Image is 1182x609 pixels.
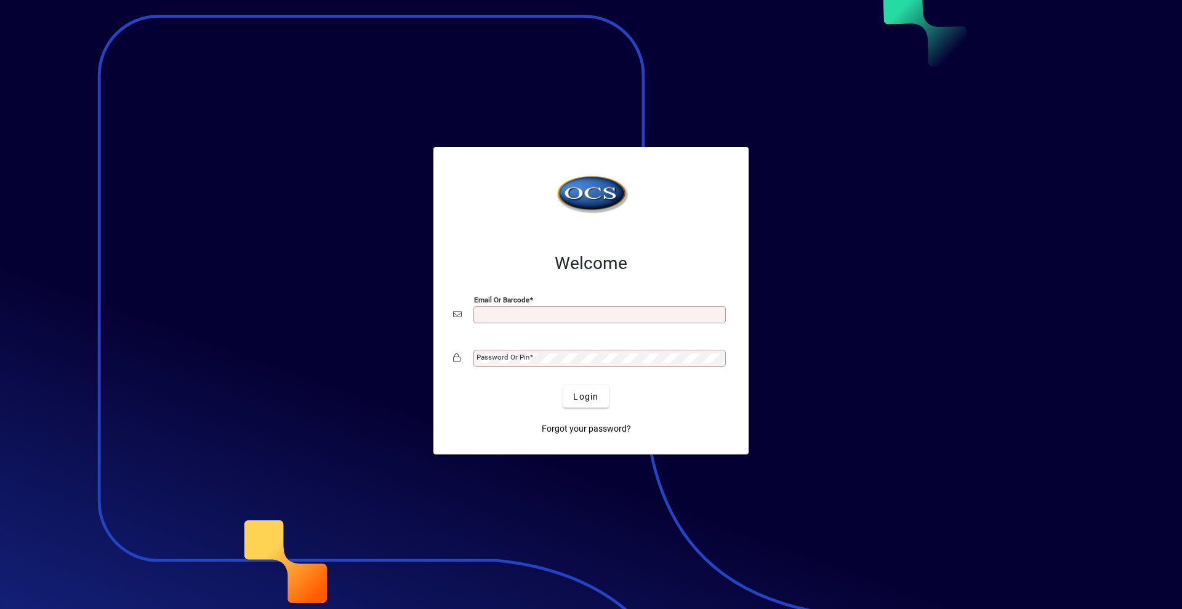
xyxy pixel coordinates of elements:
mat-label: Email or Barcode [474,296,529,304]
a: Forgot your password? [537,417,636,440]
span: Forgot your password? [542,422,631,435]
h2: Welcome [453,253,729,274]
button: Login [563,385,608,408]
span: Login [573,390,598,403]
mat-label: Password or Pin [476,353,529,361]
